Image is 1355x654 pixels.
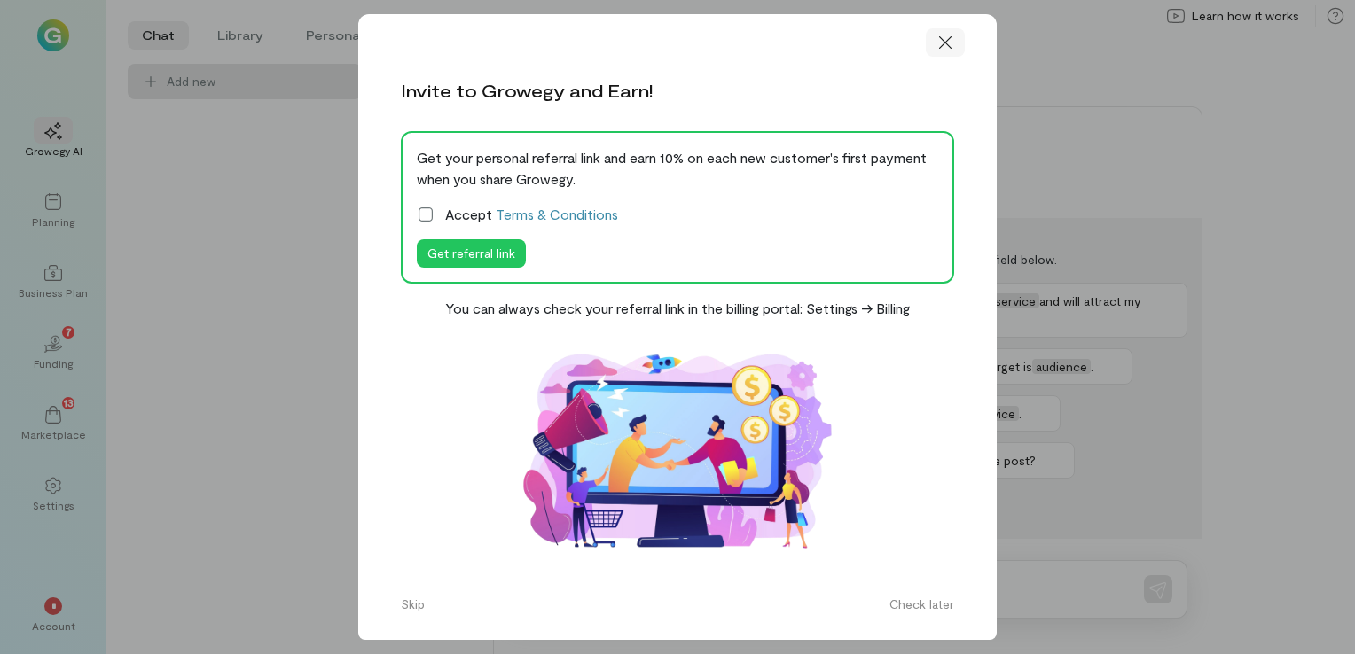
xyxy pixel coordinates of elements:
div: Invite to Growegy and Earn! [401,78,653,103]
button: Get referral link [417,239,526,268]
div: You can always check your referral link in the billing portal: Settings -> Billing [445,298,910,319]
button: Skip [390,590,435,619]
div: Get your personal referral link and earn 10% on each new customer's first payment when you share ... [417,147,938,190]
span: Accept [445,204,618,225]
a: Terms & Conditions [496,206,618,222]
button: Check later [879,590,965,619]
img: Affiliate [500,333,855,570]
